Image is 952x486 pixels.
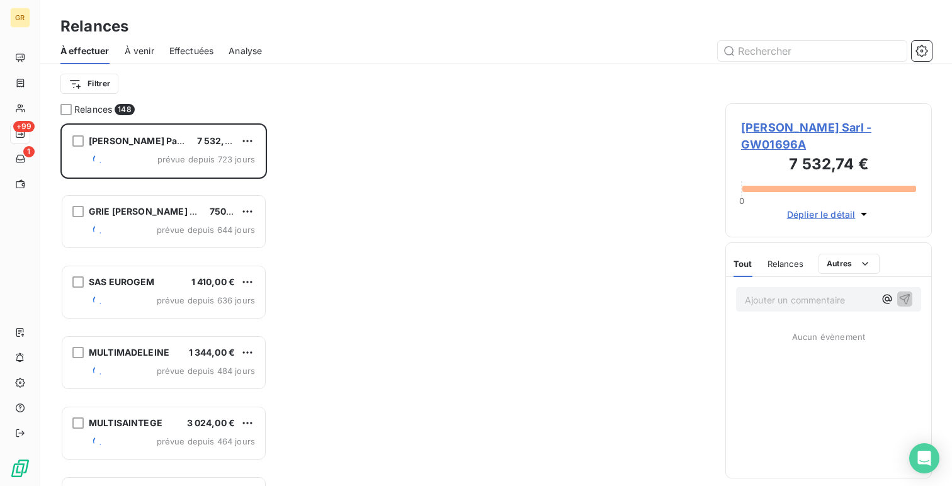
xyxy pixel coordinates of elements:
[191,276,235,287] span: 1 410,00 €
[741,119,916,153] span: [PERSON_NAME] Sarl - GW01696A
[909,443,939,473] div: Open Intercom Messenger
[189,347,235,358] span: 1 344,00 €
[60,45,110,57] span: À effectuer
[787,208,856,221] span: Déplier le détail
[210,206,249,217] span: 750,00 €
[734,259,752,269] span: Tout
[89,135,208,146] span: [PERSON_NAME] Paris Sarl
[157,366,255,376] span: prévue depuis 484 jours
[89,276,155,287] span: SAS EUROGEM
[13,121,35,132] span: +99
[169,45,214,57] span: Effectuées
[60,74,118,94] button: Filtrer
[23,146,35,157] span: 1
[89,417,162,428] span: MULTISAINTEGE
[89,347,169,358] span: MULTIMADELEINE
[187,417,235,428] span: 3 024,00 €
[157,436,255,446] span: prévue depuis 464 jours
[125,45,154,57] span: À venir
[229,45,262,57] span: Analyse
[10,8,30,28] div: GR
[60,123,267,486] div: grid
[792,332,865,342] span: Aucun évènement
[197,135,244,146] span: 7 532,74 €
[157,154,255,164] span: prévue depuis 723 jours
[718,41,907,61] input: Rechercher
[819,254,880,274] button: Autres
[89,206,263,217] span: GRIE [PERSON_NAME] C/O COGEVA PM
[768,259,803,269] span: Relances
[10,458,30,478] img: Logo LeanPay
[739,196,744,206] span: 0
[783,207,875,222] button: Déplier le détail
[74,103,112,116] span: Relances
[157,225,255,235] span: prévue depuis 644 jours
[115,104,134,115] span: 148
[157,295,255,305] span: prévue depuis 636 jours
[60,15,128,38] h3: Relances
[741,153,916,178] h3: 7 532,74 €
